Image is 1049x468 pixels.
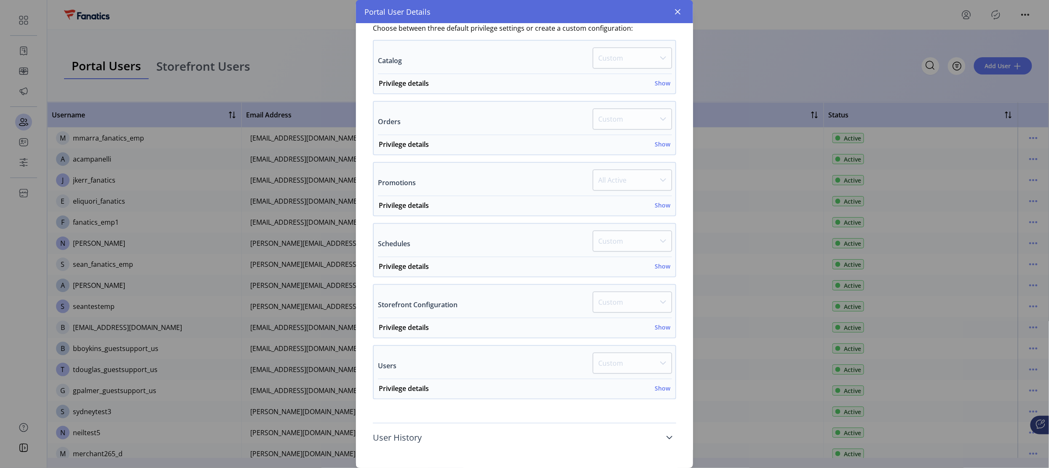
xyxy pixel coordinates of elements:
[378,56,402,66] label: Catalog
[374,139,675,154] a: Privilege detailsShow
[373,428,676,447] a: User History
[378,361,396,371] label: Users
[378,239,410,249] label: Schedules
[379,322,429,332] h6: Privilege details
[655,79,670,88] h6: Show
[655,323,670,332] h6: Show
[373,433,422,442] span: User History
[655,201,670,210] h6: Show
[379,78,429,88] h6: Privilege details
[378,178,416,188] label: Promotions
[364,6,431,18] span: Portal User Details
[378,300,458,310] label: Storefront Configuration
[374,383,675,399] a: Privilege detailsShow
[378,117,401,127] label: Orders
[374,78,675,93] a: Privilege detailsShow
[373,23,676,33] label: Choose between three default privilege settings or create a custom configuration:
[379,139,429,149] h6: Privilege details
[655,262,670,271] h6: Show
[374,200,675,215] a: Privilege detailsShow
[379,261,429,271] h6: Privilege details
[655,140,670,149] h6: Show
[655,384,670,393] h6: Show
[379,383,429,394] h6: Privilege details
[379,200,429,210] h6: Privilege details
[374,261,675,277] a: Privilege detailsShow
[374,322,675,338] a: Privilege detailsShow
